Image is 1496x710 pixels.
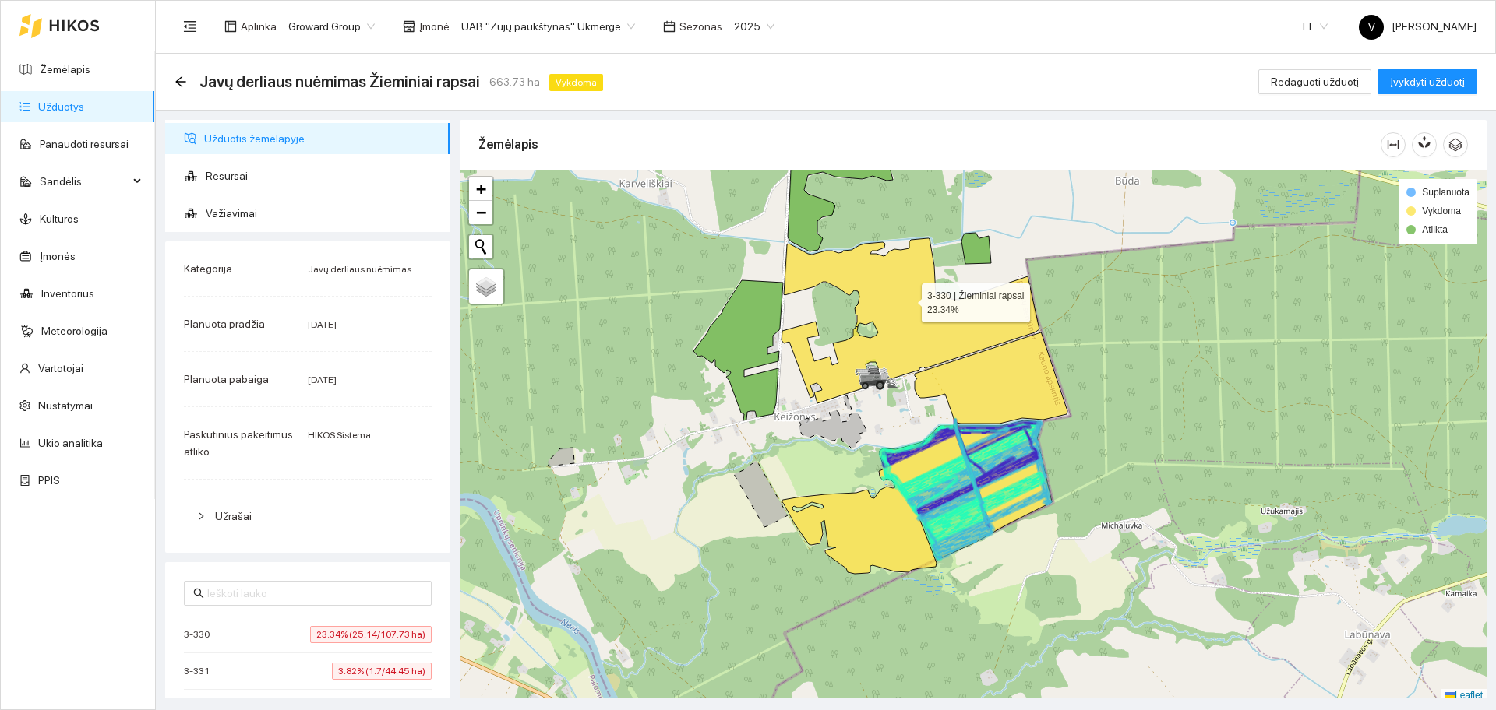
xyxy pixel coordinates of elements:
[476,202,486,222] span: −
[184,663,217,679] span: 3-331
[679,18,725,35] span: Sezonas :
[308,430,371,441] span: HIKOS Sistema
[461,15,635,38] span: UAB "Zujų paukštynas" Ukmerge
[184,373,269,385] span: Planuota pabaiga
[184,627,217,642] span: 3-330
[184,318,265,330] span: Planuota pradžia
[41,325,108,337] a: Meteorologija
[1258,69,1371,94] button: Redaguoti užduotį
[1422,224,1448,235] span: Atlikta
[288,15,375,38] span: Groward Group
[1390,73,1465,90] span: Įvykdyti užduotį
[332,663,432,680] span: 3.82% (1.7/44.45 ha)
[308,319,337,330] span: [DATE]
[38,437,103,449] a: Ūkio analitika
[1422,187,1470,198] span: Suplanuota
[184,498,432,534] div: Užrašai
[469,269,503,304] a: Layers
[1258,76,1371,88] a: Redaguoti užduotį
[1271,73,1359,90] span: Redaguoti užduotį
[549,74,603,91] span: Vykdoma
[38,362,83,374] a: Vartotojai
[1445,690,1483,701] a: Leaflet
[489,73,540,90] span: 663.73 ha
[38,399,93,412] a: Nustatymai
[204,123,438,154] span: Užduotis žemėlapyje
[38,100,84,113] a: Užduotys
[184,428,293,458] span: Paskutinius pakeitimus atliko
[310,626,432,643] span: 23.34% (25.14/107.73 ha)
[184,262,232,275] span: Kategorija
[1303,15,1328,38] span: LT
[419,18,452,35] span: Įmonė :
[1381,139,1405,151] span: column-width
[1378,69,1477,94] button: Įvykdyti užduotį
[734,15,774,38] span: 2025
[1381,132,1406,157] button: column-width
[1422,206,1461,216] span: Vykdoma
[196,511,206,521] span: right
[476,179,486,199] span: +
[40,63,90,76] a: Žemėlapis
[308,264,411,275] span: Javų derliaus nuėmimas
[308,374,337,385] span: [DATE]
[1368,15,1375,40] span: V
[183,19,197,33] span: menu-fold
[403,20,415,33] span: shop
[38,474,60,487] a: PPIS
[41,287,94,300] a: Inventorius
[175,11,206,42] button: menu-fold
[1359,20,1477,33] span: [PERSON_NAME]
[40,166,129,197] span: Sandėlis
[206,160,438,192] span: Resursai
[215,510,252,522] span: Užrašai
[478,122,1381,167] div: Žemėlapis
[175,76,187,89] div: Atgal
[224,20,237,33] span: layout
[193,588,204,599] span: search
[207,585,422,602] input: Ieškoti lauko
[40,250,76,262] a: Įmonės
[469,235,492,258] button: Initiate a new search
[206,198,438,229] span: Važiavimai
[469,177,492,201] a: Zoom in
[663,20,676,33] span: calendar
[199,69,480,94] span: Javų derliaus nuėmimas Žieminiai rapsai
[241,18,279,35] span: Aplinka :
[175,76,187,88] span: arrow-left
[40,138,129,150] a: Panaudoti resursai
[469,201,492,224] a: Zoom out
[40,213,79,225] a: Kultūros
